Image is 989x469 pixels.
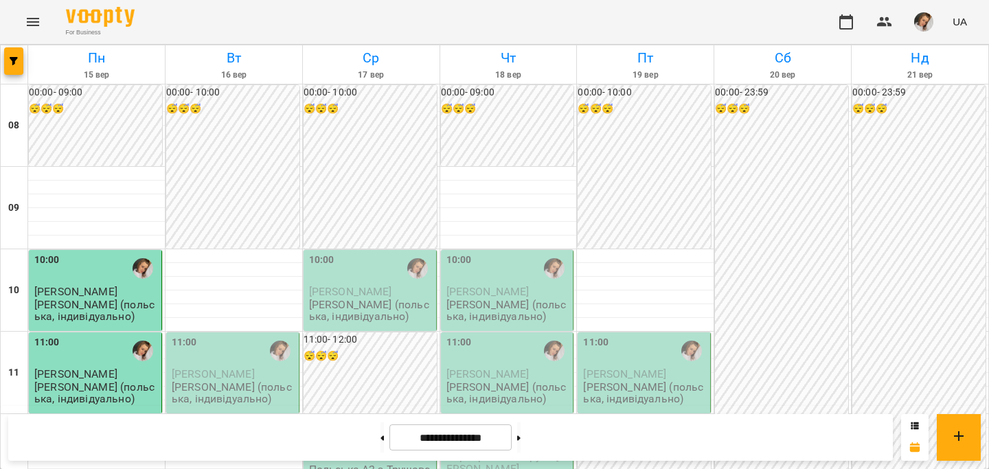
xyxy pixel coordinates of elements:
h6: 00:00 - 23:59 [852,85,986,100]
p: [PERSON_NAME] (польська, індивідуально) [34,381,159,405]
p: [PERSON_NAME] (польська, індивідуально) [309,299,433,323]
span: [PERSON_NAME] [309,285,392,298]
h6: 19 вер [579,69,712,82]
span: [PERSON_NAME] [34,285,117,298]
span: [PERSON_NAME] [172,367,255,380]
h6: 11:00 - 12:00 [304,332,437,347]
h6: 😴😴😴 [304,349,437,364]
h6: 00:00 - 10:00 [578,85,711,100]
h6: 😴😴😴 [715,102,848,117]
h6: Сб [716,47,849,69]
h6: 😴😴😴 [29,102,162,117]
h6: 21 вер [854,69,986,82]
p: [PERSON_NAME] (польська, індивідуально) [446,299,571,323]
p: [PERSON_NAME] (польська, індивідуально) [446,381,571,405]
button: UA [947,9,973,34]
img: Трушевська Саша (п) [544,258,565,279]
p: [PERSON_NAME] (польська, індивідуально) [34,299,159,323]
h6: Ср [305,47,437,69]
label: 10:00 [309,253,334,268]
h6: 20 вер [716,69,849,82]
img: ca64c4ce98033927e4211a22b84d869f.JPG [914,12,933,32]
h6: 😴😴😴 [304,102,437,117]
h6: 00:00 - 09:00 [441,85,574,100]
label: 10:00 [446,253,472,268]
h6: 😴😴😴 [441,102,574,117]
h6: 11 [8,365,19,380]
h6: 15 вер [30,69,163,82]
h6: 😴😴😴 [166,102,299,117]
span: UA [953,14,967,29]
h6: Пн [30,47,163,69]
span: [PERSON_NAME] [446,285,530,298]
label: 10:00 [34,253,60,268]
h6: 17 вер [305,69,437,82]
h6: Нд [854,47,986,69]
img: Трушевська Саша (п) [407,258,428,279]
h6: 😴😴😴 [578,102,711,117]
img: Трушевська Саша (п) [133,258,153,279]
h6: Чт [442,47,575,69]
img: Трушевська Саша (п) [270,341,291,361]
img: Трушевська Саша (п) [544,341,565,361]
p: [PERSON_NAME] (польська, індивідуально) [172,381,296,405]
label: 11:00 [446,335,472,350]
h6: 00:00 - 10:00 [304,85,437,100]
h6: 09 [8,201,19,216]
span: [PERSON_NAME] [446,367,530,380]
span: [PERSON_NAME] [583,367,666,380]
h6: 😴😴😴 [852,102,986,117]
h6: 16 вер [168,69,300,82]
label: 11:00 [583,335,609,350]
label: 11:00 [34,335,60,350]
h6: 08 [8,118,19,133]
img: Трушевська Саша (п) [681,341,702,361]
span: [PERSON_NAME] [34,367,117,380]
h6: 10 [8,283,19,298]
span: For Business [66,28,135,37]
h6: 00:00 - 09:00 [29,85,162,100]
label: 11:00 [172,335,197,350]
img: Voopty Logo [66,7,135,27]
h6: Пт [579,47,712,69]
img: Трушевська Саша (п) [133,341,153,361]
p: [PERSON_NAME] (польська, індивідуально) [583,381,707,405]
h6: 00:00 - 10:00 [166,85,299,100]
h6: 18 вер [442,69,575,82]
h6: 00:00 - 23:59 [715,85,848,100]
h6: Вт [168,47,300,69]
button: Menu [16,5,49,38]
